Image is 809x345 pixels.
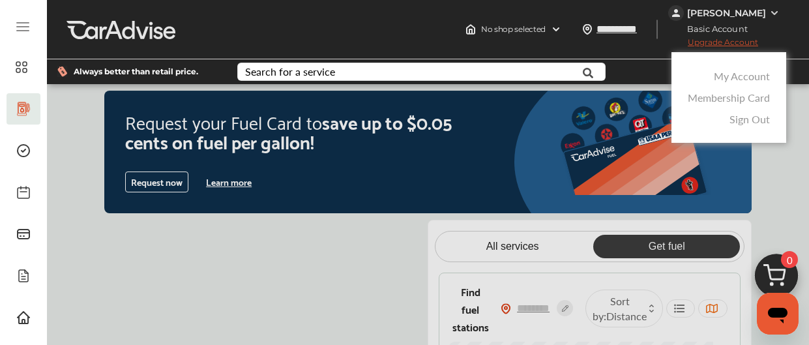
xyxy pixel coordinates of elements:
[745,248,808,310] img: cart_icon.3d0951e8.svg
[714,68,770,83] a: My Account
[729,112,770,127] a: Sign Out
[688,90,770,105] a: Membership Card
[245,67,335,77] div: Search for a service
[781,251,798,268] span: 0
[57,66,67,77] img: dollor_label_vector.a70140d1.svg
[74,68,198,76] span: Always better than retail price.
[757,293,799,335] iframe: Button to launch messaging window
